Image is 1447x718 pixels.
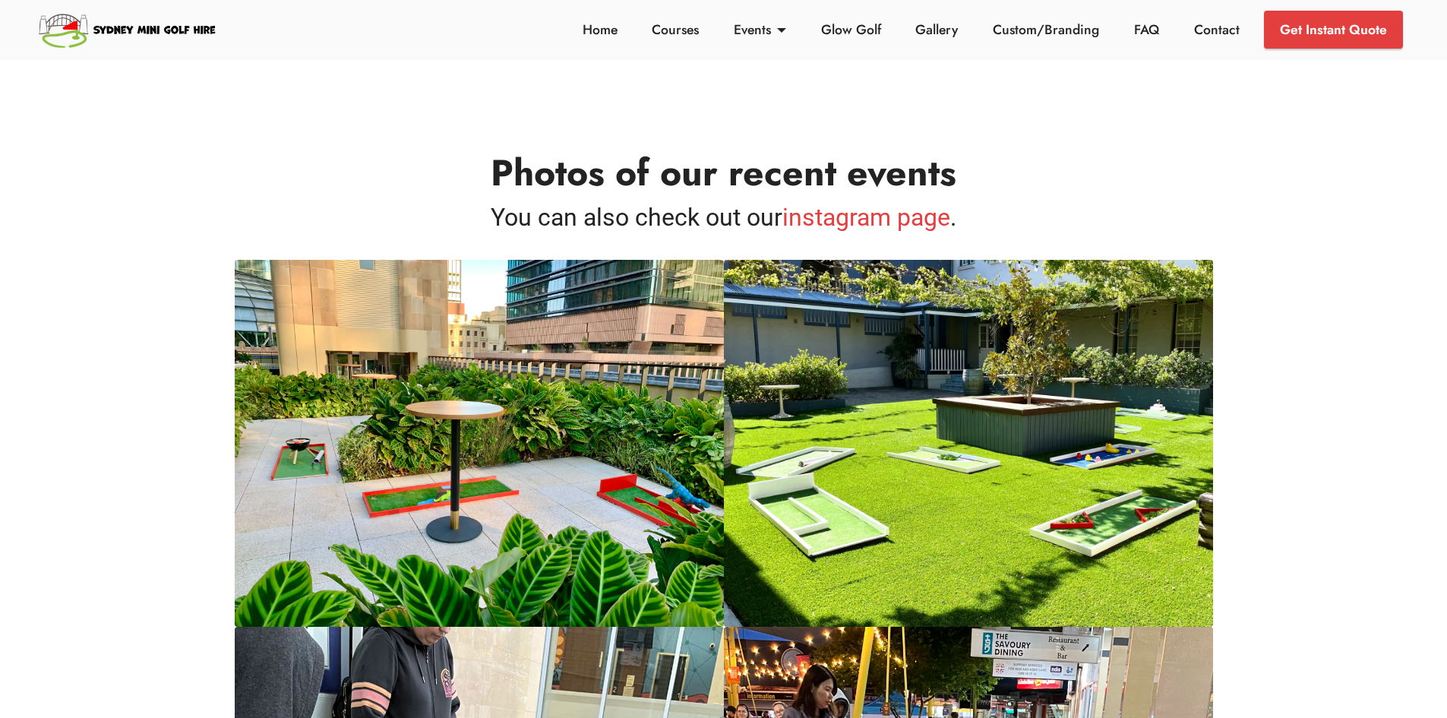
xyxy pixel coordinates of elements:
a: Gallery [911,20,962,40]
a: Get Instant Quote [1264,11,1403,49]
h5: You can also check out our . [235,199,1213,236]
a: FAQ [1130,20,1164,40]
a: Events [730,20,791,40]
img: Corporate Events [724,260,1213,627]
a: Courses [648,20,703,40]
a: Home [578,20,621,40]
img: Corporate Events [235,260,724,627]
img: Sydney Mini Golf Hire [36,8,220,52]
a: Contact [1190,20,1243,40]
a: Custom/Branding [989,20,1104,40]
a: instagram page [782,203,950,232]
strong: Photos of our recent events [491,147,956,199]
a: Glow Golf [817,20,885,40]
